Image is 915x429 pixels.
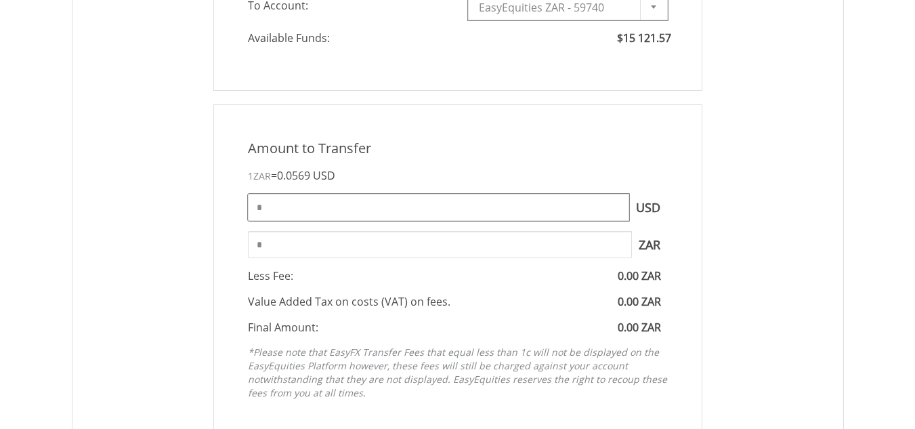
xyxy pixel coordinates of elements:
span: 0.00 ZAR [618,268,661,283]
span: $15 121.57 [617,30,671,45]
span: Less Fee: [248,268,293,283]
span: ZAR [632,231,668,258]
span: Final Amount: [248,320,318,335]
em: *Please note that EasyFX Transfer Fees that equal less than 1c will not be displayed on the EasyE... [248,346,667,399]
span: USD [313,168,335,183]
span: 0.00 ZAR [618,320,661,335]
span: 0.00 ZAR [618,294,661,309]
span: Available Funds: [238,30,458,46]
span: 1 [248,169,271,182]
span: Value Added Tax on costs (VAT) on fees. [248,294,450,309]
span: 0.0569 [277,168,310,183]
span: ZAR [253,169,271,182]
span: USD [629,194,668,221]
span: = [271,168,335,183]
div: Amount to Transfer [238,139,678,159]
